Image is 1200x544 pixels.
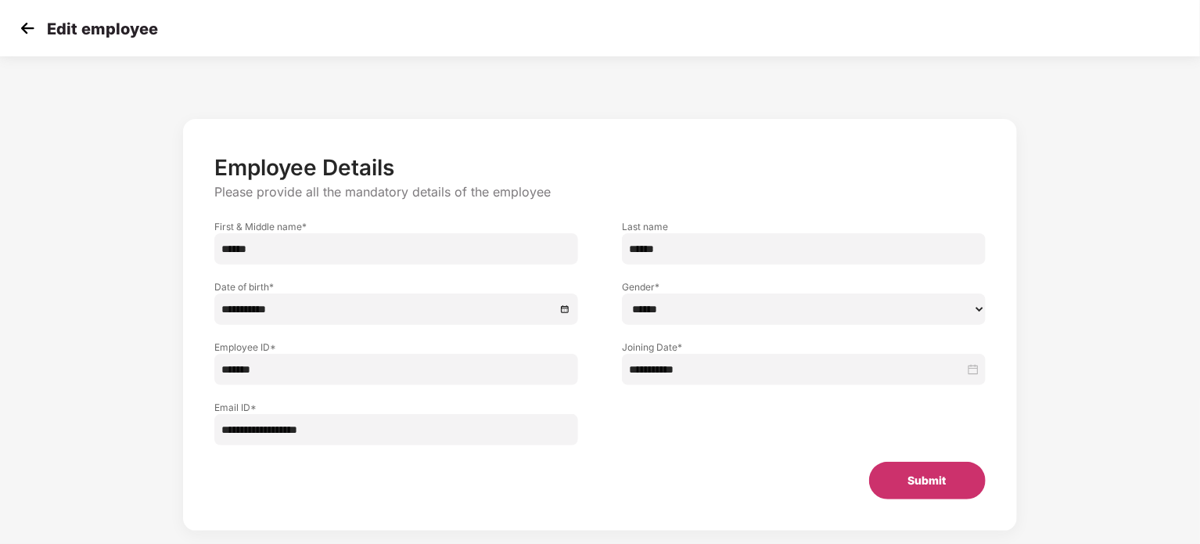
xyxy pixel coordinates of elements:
[47,20,158,38] p: Edit employee
[214,340,578,354] label: Employee ID
[869,462,986,499] button: Submit
[214,280,578,294] label: Date of birth
[214,401,578,414] label: Email ID
[214,154,985,181] p: Employee Details
[622,280,986,294] label: Gender
[214,184,985,200] p: Please provide all the mandatory details of the employee
[214,220,578,233] label: First & Middle name
[622,220,986,233] label: Last name
[622,340,986,354] label: Joining Date
[16,16,39,40] img: svg+xml;base64,PHN2ZyB4bWxucz0iaHR0cDovL3d3dy53My5vcmcvMjAwMC9zdmciIHdpZHRoPSIzMCIgaGVpZ2h0PSIzMC...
